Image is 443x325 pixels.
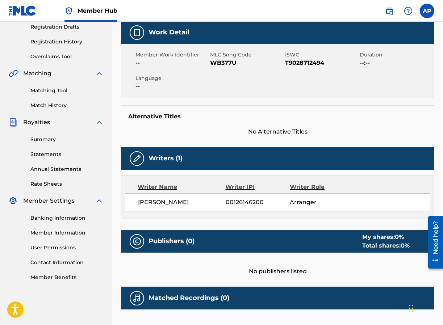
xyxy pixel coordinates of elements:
h5: Publishers (0) [149,237,195,245]
a: Member Benefits [30,274,104,281]
img: MLC Logo [9,5,37,16]
img: expand [95,118,104,127]
a: Registration History [30,38,104,46]
div: My shares: [362,233,410,241]
a: Annual Statements [30,165,104,173]
span: T9028712494 [285,59,358,67]
span: ISWC [285,51,358,59]
img: Writers [133,154,141,163]
img: Top Rightsholder [64,7,73,15]
img: expand [95,197,104,205]
div: Drag [409,297,413,319]
img: Work Detail [133,28,141,37]
span: Matching [23,69,51,78]
img: Publishers [133,237,141,246]
span: --:-- [360,59,432,67]
span: 0 % [401,242,410,249]
div: User Menu [420,4,434,18]
div: Writer Name [138,183,225,191]
img: search [385,7,394,15]
a: User Permissions [30,244,104,252]
img: Member Settings [9,197,17,205]
a: Rate Sheets [30,180,104,188]
span: Royalties [23,118,50,127]
img: help [404,7,413,15]
a: Summary [30,136,104,143]
span: MLC Song Code [210,51,283,59]
iframe: Chat Widget [407,290,443,325]
img: expand [95,69,104,78]
div: Writer IPI [225,183,290,191]
a: Member Information [30,229,104,237]
span: Member Work Identifier [135,51,208,59]
img: Matched Recordings [133,294,141,303]
span: WB377U [210,59,283,67]
span: -- [135,82,208,91]
div: Total shares: [362,241,410,250]
iframe: Resource Center [423,213,443,271]
a: Contact Information [30,259,104,266]
a: Public Search [382,4,397,18]
span: Member Hub [78,7,117,15]
a: Statements [30,151,104,158]
a: Banking Information [30,214,104,222]
span: Language [135,75,208,82]
div: No publishers listed [121,253,434,276]
span: -- [135,59,208,67]
a: Matching Tool [30,87,104,94]
h5: Writers (1) [149,154,183,162]
h5: Work Detail [149,28,189,37]
span: [PERSON_NAME] [138,198,226,207]
h5: Alternative Titles [128,113,427,120]
img: Matching [9,69,18,78]
div: Writer Role [290,183,348,191]
span: 0 % [395,233,404,240]
a: Overclaims Tool [30,53,104,60]
span: Duration [360,51,432,59]
a: Match History [30,102,104,109]
img: Royalties [9,118,17,127]
span: No Alternative Titles [121,127,434,136]
div: Help [401,4,415,18]
span: Member Settings [23,197,75,205]
h5: Matched Recordings (0) [149,294,229,302]
span: Arranger [290,198,348,207]
a: Registration Drafts [30,23,104,31]
span: 00126146200 [226,198,290,207]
